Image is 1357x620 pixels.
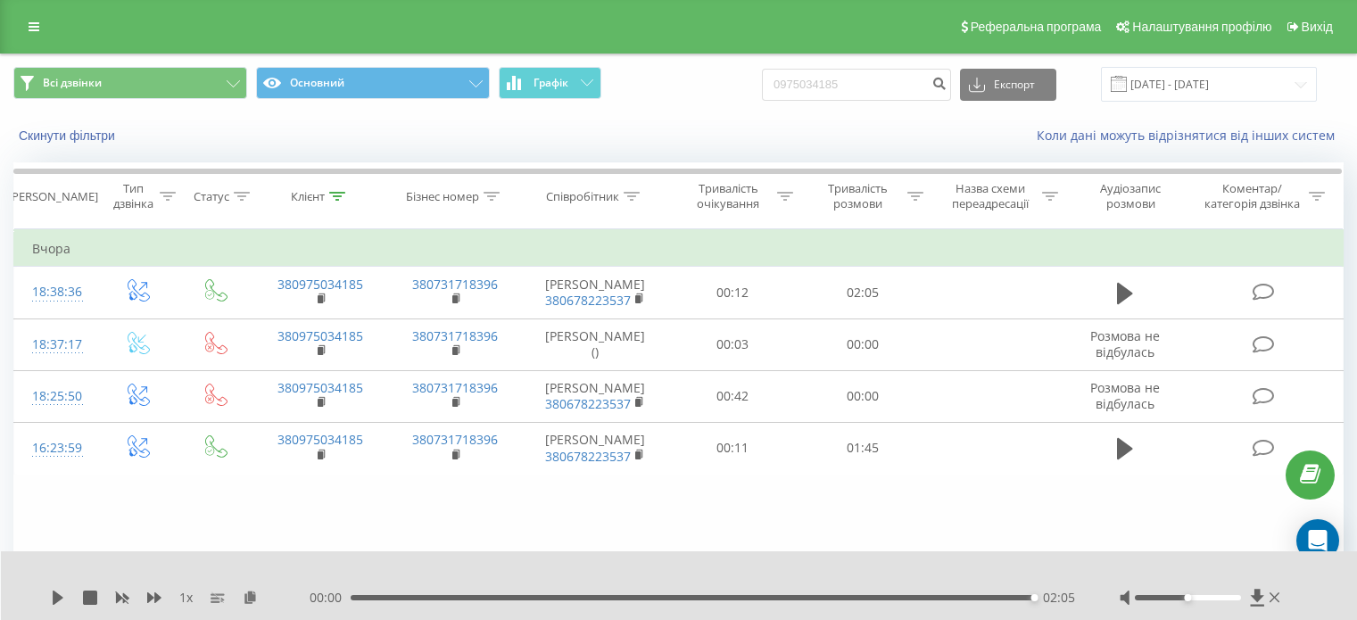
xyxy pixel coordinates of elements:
[32,379,79,414] div: 18:25:50
[1037,127,1344,144] a: Коли дані можуть відрізнятися вiд інших систем
[412,327,498,344] a: 380731718396
[668,318,798,370] td: 00:03
[546,189,619,204] div: Співробітник
[971,20,1102,34] span: Реферальна програма
[523,370,668,422] td: [PERSON_NAME]
[798,422,927,474] td: 01:45
[43,76,102,90] span: Всі дзвінки
[277,379,363,396] a: 380975034185
[412,276,498,293] a: 380731718396
[798,318,927,370] td: 00:00
[668,370,798,422] td: 00:42
[960,69,1056,101] button: Експорт
[1031,594,1038,601] div: Accessibility label
[194,189,229,204] div: Статус
[798,370,927,422] td: 00:00
[798,267,927,318] td: 02:05
[523,267,668,318] td: [PERSON_NAME]
[310,589,351,607] span: 00:00
[814,181,903,211] div: Тривалість розмови
[8,189,98,204] div: [PERSON_NAME]
[1296,519,1339,562] div: Open Intercom Messenger
[412,431,498,448] a: 380731718396
[32,275,79,310] div: 18:38:36
[277,276,363,293] a: 380975034185
[668,267,798,318] td: 00:12
[545,395,631,412] a: 380678223537
[277,327,363,344] a: 380975034185
[545,448,631,465] a: 380678223537
[523,422,668,474] td: [PERSON_NAME]
[1043,589,1075,607] span: 02:05
[32,327,79,362] div: 18:37:17
[944,181,1038,211] div: Назва схеми переадресації
[14,231,1344,267] td: Вчора
[499,67,601,99] button: Графік
[762,69,951,101] input: Пошук за номером
[1200,181,1304,211] div: Коментар/категорія дзвінка
[256,67,490,99] button: Основний
[1132,20,1271,34] span: Налаштування профілю
[1302,20,1333,34] span: Вихід
[1090,327,1160,360] span: Розмова не відбулась
[112,181,154,211] div: Тип дзвінка
[412,379,498,396] a: 380731718396
[277,431,363,448] a: 380975034185
[668,422,798,474] td: 00:11
[179,589,193,607] span: 1 x
[1184,594,1191,601] div: Accessibility label
[523,318,668,370] td: [PERSON_NAME] ()
[13,67,247,99] button: Всі дзвінки
[684,181,774,211] div: Тривалість очікування
[406,189,479,204] div: Бізнес номер
[545,292,631,309] a: 380678223537
[32,431,79,466] div: 16:23:59
[1090,379,1160,412] span: Розмова не відбулась
[13,128,124,144] button: Скинути фільтри
[291,189,325,204] div: Клієнт
[534,77,568,89] span: Графік
[1079,181,1183,211] div: Аудіозапис розмови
